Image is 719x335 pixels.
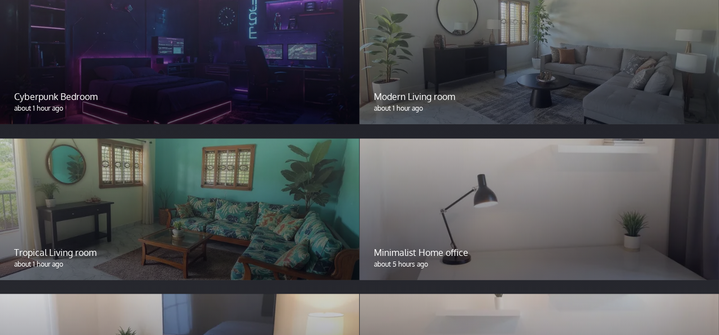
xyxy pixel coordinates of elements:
p: about 1 hour ago [374,104,705,114]
p: about 5 hours ago [374,260,705,270]
p: about 1 hour ago [14,260,345,270]
p: Modern Living room [374,90,705,104]
p: Cyberpunk Bedroom [14,90,345,104]
p: Minimalist Home office [374,246,705,260]
p: about 1 hour ago [14,104,345,114]
p: Tropical Living room [14,246,345,260]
